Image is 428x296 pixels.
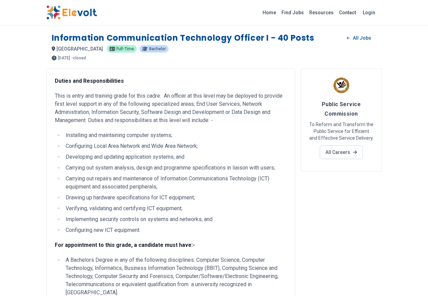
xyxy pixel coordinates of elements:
[116,47,134,51] span: Full-time
[64,215,287,223] li: Implementing security controls on systems and networks; and
[149,47,166,51] span: Bachelor
[64,175,287,191] li: Carrying out repairs and maintenance of Information Communications Technology (ICT) equipment and...
[71,56,86,60] p: - closed
[260,7,279,18] a: Home
[307,7,336,18] a: Resources
[58,56,70,60] span: [DATE]
[341,33,376,43] a: All Jobs
[64,226,287,234] li: Configuring new ICT equipment.
[336,7,359,18] a: Contact
[46,5,97,20] img: Elevolt
[57,46,103,52] span: [GEOGRAPHIC_DATA]
[64,142,287,150] li: Configuring Local Area Network and Wide Area Network;
[64,164,287,172] li: Carrying out system analysis, design and programme specifications in liaison with users;
[359,6,379,19] a: Login
[55,242,195,248] strong: For appointment to this grade, a candidate must have:-
[64,131,287,139] li: Installing and maintaining computer systems;
[322,101,361,117] span: Public Service Commission
[320,145,363,159] a: All Careers
[55,78,124,84] strong: Duties and Responsibilities
[279,7,307,18] a: Find Jobs
[64,194,287,202] li: Drawing up hardware specifications for ICT equipment;
[333,77,350,94] img: Public Service Commission
[55,92,287,124] p: This is entry and training grade for this cadre. An officer at this level may be deployed to prov...
[64,204,287,213] li: Verifying, validating and certifying ICT equipment;
[309,121,374,141] p: To Reform and Transform the Public Service for Efficient and Effective Service Delivery.
[52,33,314,43] h1: Information Communication Technology Officer I - 40 Posts
[64,153,287,161] li: Developing and updating application systems; and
